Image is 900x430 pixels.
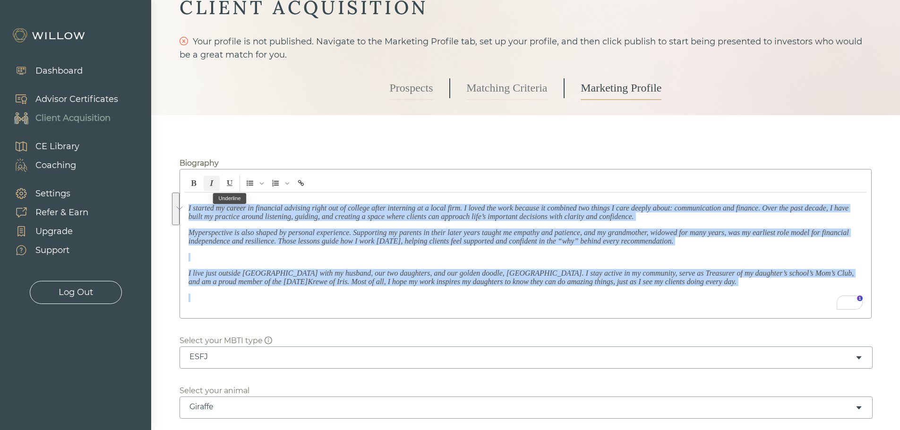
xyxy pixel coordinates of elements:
div: Refer & Earn [35,206,88,219]
a: Matching Criteria [466,76,547,100]
span: Insert link [292,175,309,191]
a: Marketing Profile [581,76,661,100]
span: [DATE] [283,278,308,286]
div: Support [35,244,69,257]
span: caret-down [855,404,863,412]
a: Prospects [390,76,433,100]
div: Coaching [35,159,76,172]
a: Coaching [5,156,79,175]
a: Refer & Earn [5,203,88,222]
div: ESFJ [189,352,855,362]
a: Dashboard [5,61,83,80]
span: info-circle [265,337,272,344]
div: Biography [180,158,219,169]
span: close-circle [180,37,188,45]
div: Underline [213,193,246,204]
span: caret-down [855,354,863,362]
a: Upgrade [5,222,88,241]
div: Your profile is not published. Navigate to the Marketing Profile tab, set up your profile, and th... [180,35,872,61]
div: Upgrade [35,225,73,238]
span: Insert Unordered List [241,175,266,191]
div: To enrich screen reader interactions, please activate Accessibility in Grammarly extension settings [185,193,866,313]
span: I live just outside [GEOGRAPHIC_DATA] with my husband, our two daughters, and our golden doodle, ... [189,269,743,277]
img: Willow [12,28,87,43]
div: Dashboard [35,65,83,77]
a: Advisor Certificates [5,90,118,109]
span: Bold [185,175,202,191]
span: Insert Ordered List [267,175,291,191]
div: CE Library [35,140,79,153]
div: Log Out [59,286,93,299]
a: Settings [5,184,88,203]
span: I started my career in financial advising right out of college after interning at a local firm. I... [189,204,849,220]
div: Select your animal [180,385,249,396]
div: Advisor Certificates [35,93,118,106]
span: Italic [203,175,220,191]
span: Underline [221,175,238,191]
span: Select your MBTI type [180,336,272,345]
span: Krewe of Iris. Most of all, I hope my work inspires my daughters to know they can do amazing thin... [308,278,737,286]
div: Settings [35,187,70,200]
div: Client Acquisition [35,112,111,125]
span: , and am a proud member of the [189,269,854,286]
a: CE Library [5,137,79,156]
span: my daughter’s school’s Mom’s Club [745,269,852,277]
a: Client Acquisition [5,109,118,127]
span: My perspective is also shaped by personal experience. Supporting my parents in their later years ... [189,228,849,245]
div: Giraffe [189,402,855,412]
